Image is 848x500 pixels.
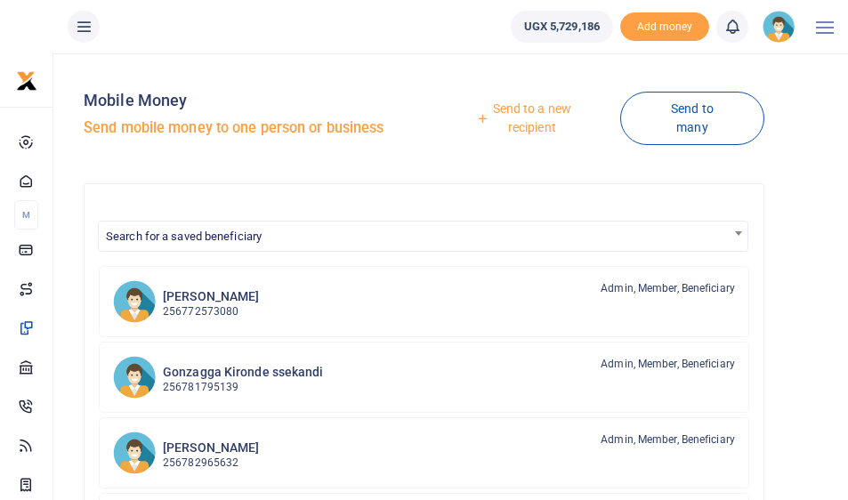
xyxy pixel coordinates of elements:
img: ScO [113,431,156,474]
h6: [PERSON_NAME] [163,440,259,456]
li: M [14,200,38,230]
a: Add money [620,19,709,32]
img: GKs [113,356,156,399]
a: Send to a new recipient [431,93,620,143]
h5: Send mobile money to one person or business [84,119,416,137]
a: PB [PERSON_NAME] 256772573080 Admin, Member, Beneficiary [99,266,749,337]
a: Send to many [620,92,764,145]
a: ScO [PERSON_NAME] 256782965632 Admin, Member, Beneficiary [99,417,749,488]
li: Toup your wallet [620,12,709,42]
p: 256781795139 [163,379,324,396]
a: UGX 5,729,186 [511,11,613,43]
span: Search for a saved beneficiary [99,222,747,249]
img: profile-user [763,11,795,43]
a: GKs Gonzagga Kironde ssekandi 256781795139 Admin, Member, Beneficiary [99,342,749,413]
a: logo-small logo-large logo-large [16,73,37,86]
img: logo-small [16,70,37,92]
p: 256772573080 [163,303,259,320]
span: Search for a saved beneficiary [98,221,748,252]
h6: [PERSON_NAME] [163,289,259,304]
h6: Gonzagga Kironde ssekandi [163,365,324,380]
li: Wallet ballance [504,11,620,43]
h4: Mobile Money [84,91,416,110]
span: Admin, Member, Beneficiary [601,431,735,448]
span: Admin, Member, Beneficiary [601,356,735,372]
span: Search for a saved beneficiary [106,230,262,243]
span: Add money [620,12,709,42]
span: UGX 5,729,186 [524,18,600,36]
span: Admin, Member, Beneficiary [601,280,735,296]
img: PB [113,280,156,323]
p: 256782965632 [163,455,259,472]
a: profile-user [763,11,802,43]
